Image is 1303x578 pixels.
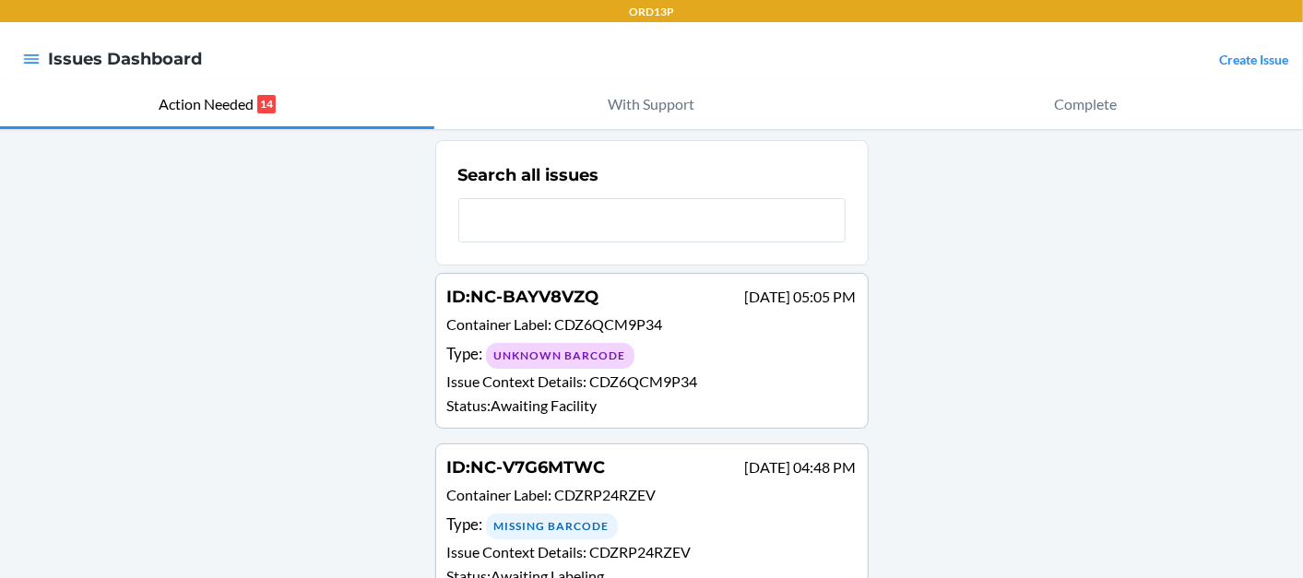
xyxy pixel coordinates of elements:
[447,513,857,539] div: Type :
[555,315,663,333] span: CDZ6QCM9P34
[447,285,599,309] h4: ID :
[48,47,202,71] h4: Issues Dashboard
[257,95,276,113] p: 14
[447,342,857,369] div: Type :
[609,93,695,115] p: With Support
[434,81,869,129] button: With Support
[629,4,674,20] p: ORD13P
[447,484,857,511] p: Container Label :
[590,372,698,390] span: CDZ6QCM9P34
[471,287,599,307] span: NC-BAYV8VZQ
[447,313,857,340] p: Container Label :
[486,343,634,369] div: Unknown Barcode
[1055,93,1118,115] p: Complete
[471,457,606,478] span: NC-V7G6MTWC
[745,286,857,308] p: [DATE] 05:05 PM
[745,456,857,478] p: [DATE] 04:48 PM
[1219,52,1288,67] a: Create Issue
[555,486,657,503] span: CDZRP24RZEV
[447,541,857,563] p: Issue Context Details :
[869,81,1303,129] button: Complete
[435,273,869,429] a: ID:NC-BAYV8VZQ[DATE] 05:05 PMContainer Label: CDZ6QCM9P34Type: Unknown BarcodeIssue Context Detai...
[447,395,857,417] p: Status : Awaiting Facility
[159,93,254,115] p: Action Needed
[447,371,857,393] p: Issue Context Details :
[590,543,692,560] span: CDZRP24RZEV
[458,163,599,187] h2: Search all issues
[447,455,606,479] h4: ID :
[486,513,618,539] div: Missing Barcode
